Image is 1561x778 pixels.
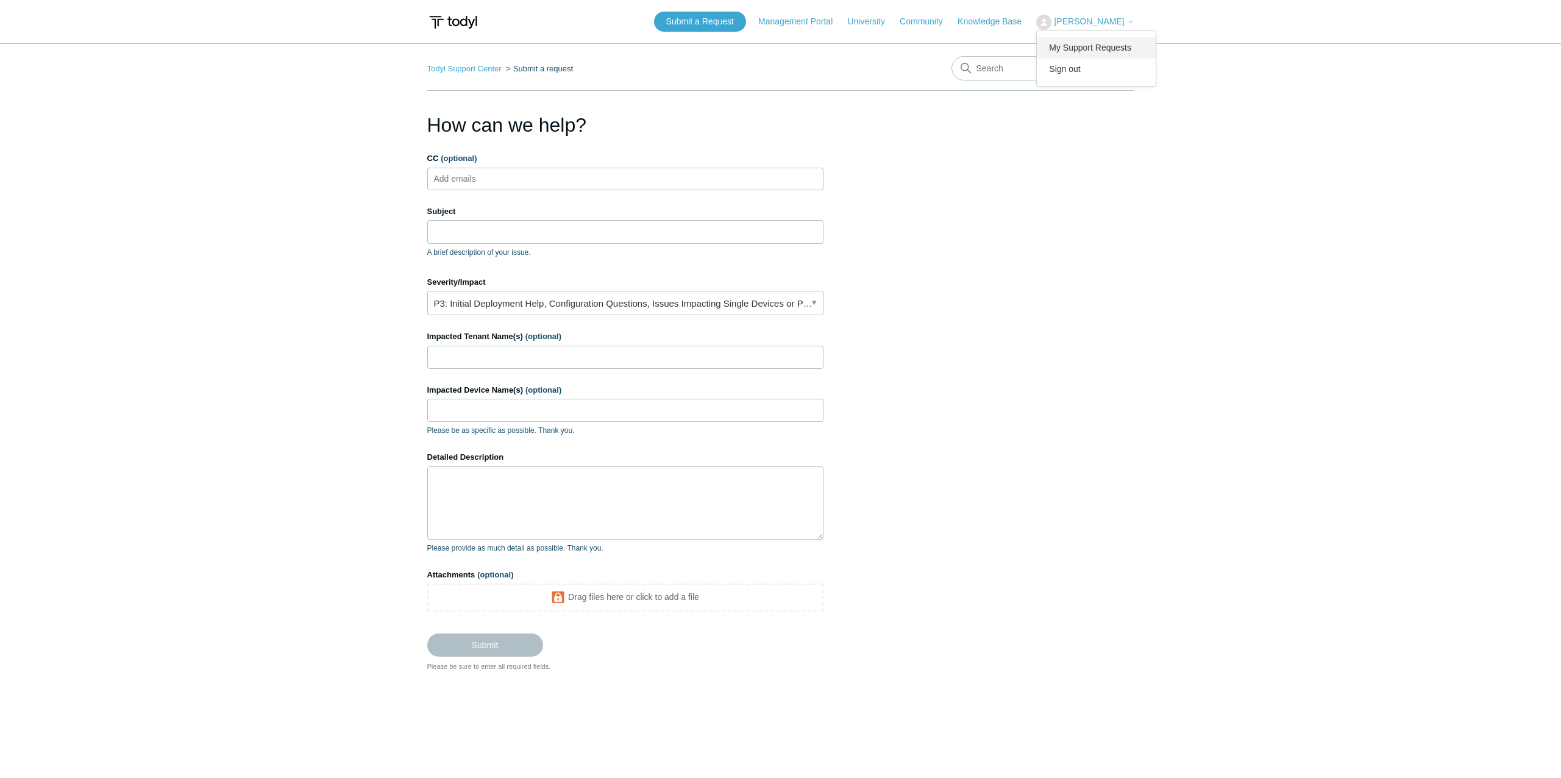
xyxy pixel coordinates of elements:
label: Subject [427,205,823,218]
a: Community [900,15,955,28]
li: Todyl Support Center [427,64,504,73]
label: CC [427,152,823,165]
a: Sign out [1037,59,1156,80]
img: Todyl Support Center Help Center home page [427,11,479,34]
label: Impacted Tenant Name(s) [427,330,823,343]
span: [PERSON_NAME] [1054,16,1124,26]
p: Please be as specific as possible. Thank you. [427,425,823,436]
input: Add emails [429,170,502,188]
label: Attachments [427,569,823,581]
label: Severity/Impact [427,276,823,288]
span: (optional) [525,332,561,341]
h1: How can we help? [427,110,823,140]
li: Submit a request [503,64,573,73]
a: Submit a Request [654,12,746,32]
p: A brief description of your issue. [427,247,823,258]
label: Impacted Device Name(s) [427,384,823,396]
p: Please provide as much detail as possible. Thank you. [427,543,823,554]
a: Todyl Support Center [427,64,502,73]
input: Search [951,56,1134,80]
span: (optional) [477,570,513,579]
a: University [847,15,897,28]
a: Knowledge Base [958,15,1034,28]
input: Submit [427,633,543,657]
span: (optional) [441,154,477,163]
a: P3: Initial Deployment Help, Configuration Questions, Issues Impacting Single Devices or Past Out... [427,291,823,315]
div: Please be sure to enter all required fields. [427,662,823,672]
label: Detailed Description [427,451,823,463]
button: [PERSON_NAME] [1036,15,1134,30]
span: (optional) [525,385,561,394]
a: My Support Requests [1037,37,1156,59]
a: Management Portal [758,15,845,28]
